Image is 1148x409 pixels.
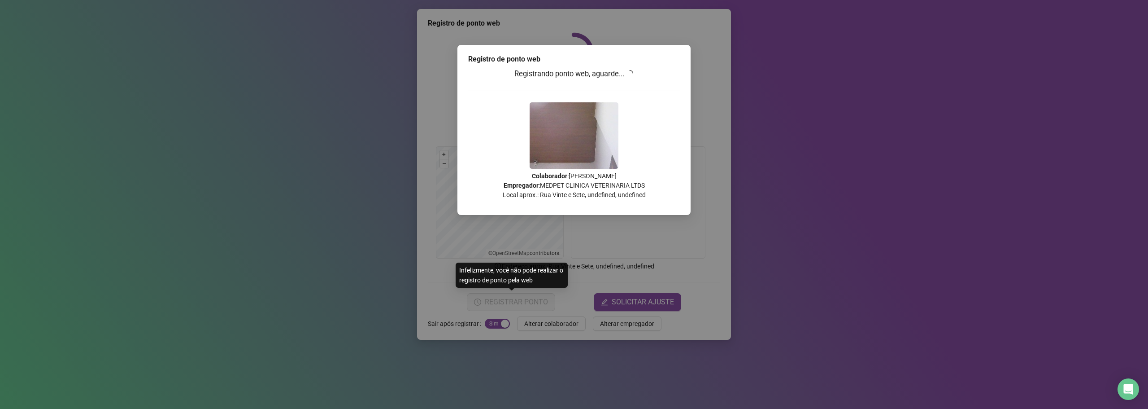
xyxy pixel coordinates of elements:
h3: Registrando ponto web, aguarde... [468,68,680,80]
strong: Empregador [504,182,539,189]
span: loading [625,69,635,79]
img: Z [530,102,618,169]
strong: Colaborador [532,172,567,180]
div: Infelizmente, você não pode realizar o registro de ponto pela web [456,263,568,288]
div: Open Intercom Messenger [1118,378,1139,400]
p: : [PERSON_NAME] : MEDPET CLINICA VETERINARIA LTDS Local aprox.: Rua Vinte e Sete, undefined, unde... [468,172,680,200]
div: Registro de ponto web [468,54,680,65]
